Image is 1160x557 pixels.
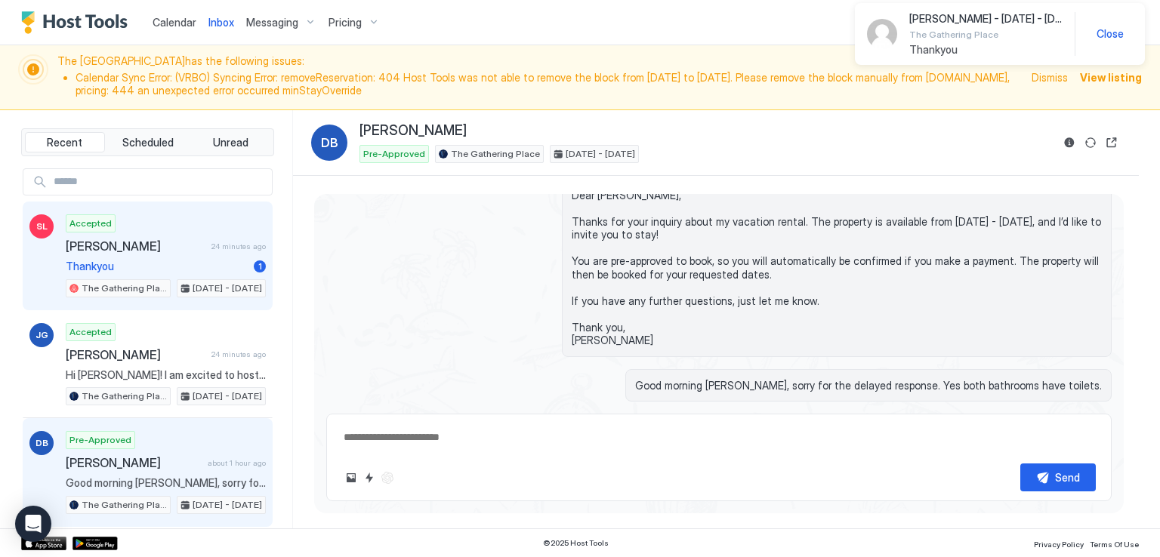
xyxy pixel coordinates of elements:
[57,54,1023,100] span: The [GEOGRAPHIC_DATA] has the following issues:
[69,325,112,339] span: Accepted
[66,455,202,470] span: [PERSON_NAME]
[1080,69,1142,85] div: View listing
[909,43,1063,57] span: Thankyou
[1055,469,1080,485] div: Send
[72,537,118,550] a: Google Play Store
[208,458,266,468] span: about 1 hour ago
[1060,134,1078,152] button: Reservation information
[867,19,897,49] div: Avatar
[211,349,266,359] span: 24 minutes ago
[566,147,635,161] span: [DATE] - [DATE]
[543,538,609,548] span: © 2025 Host Tools
[76,71,1023,97] li: Calendar Sync Error: (VRBO) Syncing Error: removeReservation: 404 Host Tools was not able to remo...
[66,260,248,273] span: Thankyou
[635,379,1102,392] span: Good morning [PERSON_NAME], sorry for the delayed response. Yes both bathrooms have toilets.
[193,498,262,512] span: [DATE] - [DATE]
[35,328,48,342] span: JG
[1090,540,1139,549] span: Terms Of Use
[82,498,167,512] span: The Gathering Place
[21,11,134,34] a: Host Tools Logo
[153,16,196,29] span: Calendar
[193,389,262,403] span: [DATE] - [DATE]
[359,122,467,140] span: [PERSON_NAME]
[66,238,205,254] span: [PERSON_NAME]
[1103,134,1121,152] button: Open reservation
[25,132,105,153] button: Recent
[1097,27,1124,41] span: Close
[66,347,205,362] span: [PERSON_NAME]
[1034,540,1084,549] span: Privacy Policy
[329,16,362,29] span: Pricing
[1034,535,1084,551] a: Privacy Policy
[69,433,131,447] span: Pre-Approved
[82,282,167,295] span: The Gathering Place
[66,476,266,490] span: Good morning [PERSON_NAME], sorry for the delayed response. Yes both bathrooms have toilets.
[36,220,48,233] span: SL
[258,260,262,272] span: 1
[21,128,274,157] div: tab-group
[82,389,167,403] span: The Gathering Place
[153,14,196,30] a: Calendar
[451,147,540,161] span: The Gathering Place
[1090,535,1139,551] a: Terms Of Use
[69,217,112,230] span: Accepted
[360,469,378,487] button: Quick reply
[208,16,234,29] span: Inbox
[363,147,425,161] span: Pre-Approved
[1081,134,1100,152] button: Sync reservation
[66,368,266,382] span: Hi [PERSON_NAME]! I am excited to host you at The Gathering Place! LOCATION: [STREET_ADDRESS] KEY...
[1032,69,1068,85] div: Dismiss
[211,242,266,251] span: 24 minutes ago
[122,136,174,149] span: Scheduled
[48,169,272,195] input: Input Field
[213,136,248,149] span: Unread
[321,134,338,152] span: DB
[572,189,1102,347] span: Dear [PERSON_NAME], Thanks for your inquiry about my vacation rental. The property is available f...
[246,16,298,29] span: Messaging
[21,537,66,550] a: App Store
[208,14,234,30] a: Inbox
[909,29,1063,40] span: The Gathering Place
[190,132,270,153] button: Unread
[108,132,188,153] button: Scheduled
[909,12,1063,26] span: [PERSON_NAME] - [DATE] - [DATE]
[35,436,48,450] span: DB
[342,469,360,487] button: Upload image
[193,282,262,295] span: [DATE] - [DATE]
[1020,463,1096,491] button: Send
[15,506,51,542] div: Open Intercom Messenger
[47,136,82,149] span: Recent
